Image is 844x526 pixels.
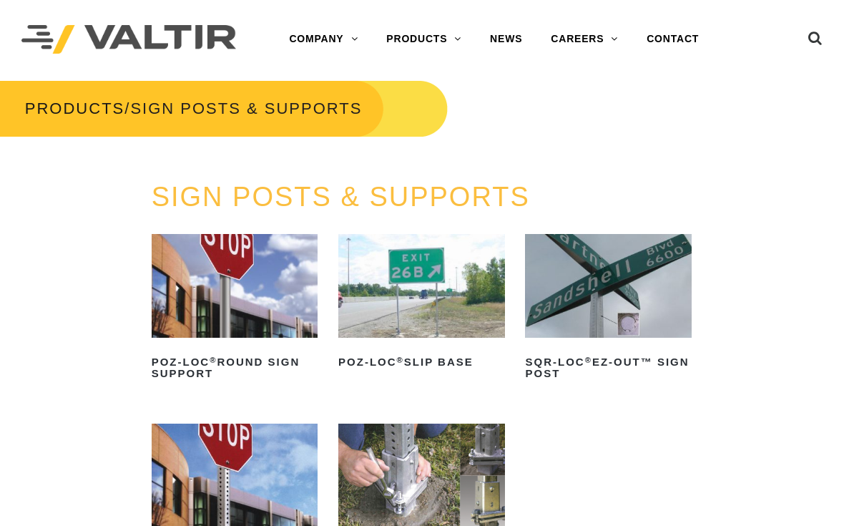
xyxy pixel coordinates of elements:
[338,234,505,374] a: POZ-LOC®Slip Base
[397,356,404,364] sup: ®
[25,99,124,117] a: PRODUCTS
[536,25,632,54] a: CAREERS
[372,25,476,54] a: PRODUCTS
[152,234,318,385] a: POZ-LOC®Round Sign Support
[21,25,236,54] img: Valtir
[152,182,530,212] a: SIGN POSTS & SUPPORTS
[585,356,592,364] sup: ®
[632,25,713,54] a: CONTACT
[525,351,692,385] h2: SQR-LOC EZ-Out™ Sign Post
[525,234,692,385] a: SQR-LOC®EZ-Out™ Sign Post
[476,25,536,54] a: NEWS
[338,351,505,374] h2: POZ-LOC Slip Base
[210,356,217,364] sup: ®
[130,99,362,117] span: SIGN POSTS & SUPPORTS
[275,25,372,54] a: COMPANY
[152,351,318,385] h2: POZ-LOC Round Sign Support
